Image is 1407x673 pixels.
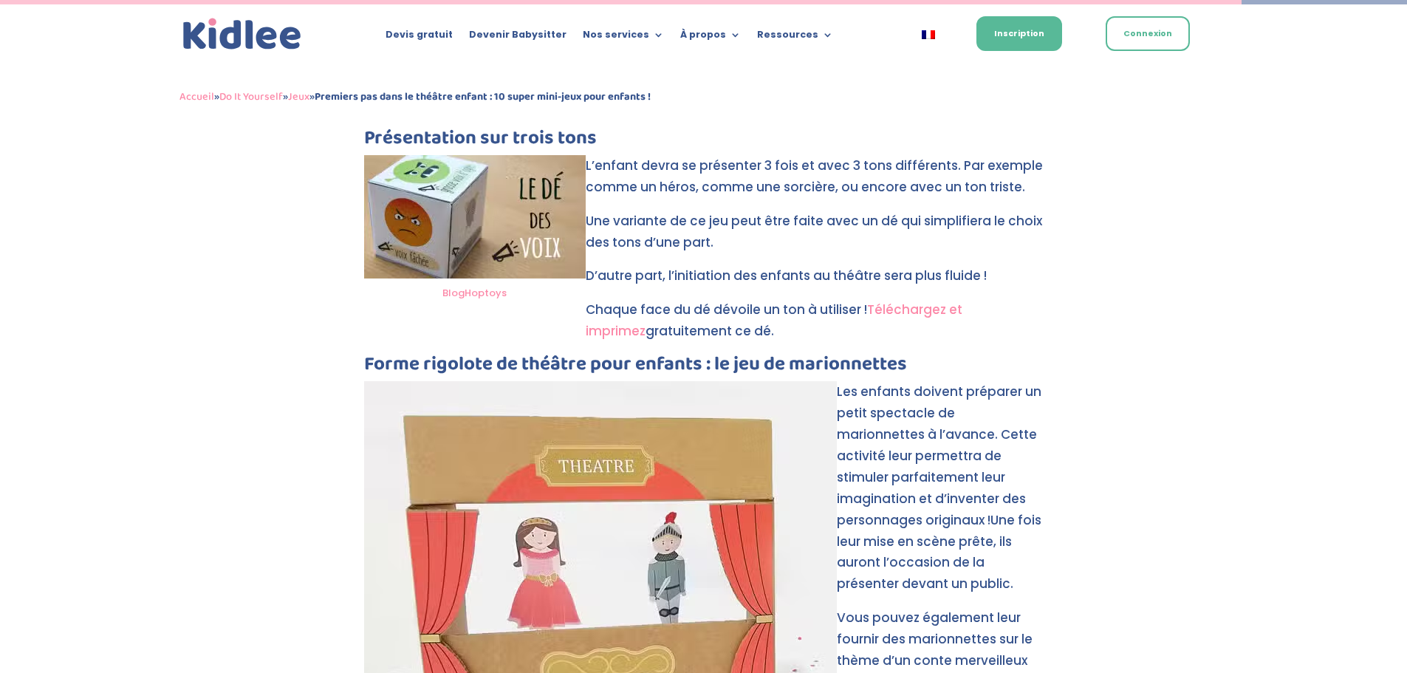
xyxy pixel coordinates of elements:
[364,129,1044,155] h3: Présentation sur trois tons
[364,265,1044,299] p: D’autre part, l’initiation des enfants au théâtre sera plus fluide !
[288,88,309,106] a: Jeux
[680,30,741,46] a: À propos
[1106,16,1190,51] a: Connexion
[179,88,651,106] span: » » »
[364,155,586,279] img: le dé des voix
[922,30,935,39] img: Français
[976,16,1062,51] a: Inscription
[179,15,305,54] a: Kidlee Logo
[364,155,1044,211] p: L’enfant devra se présenter 3 fois et avec 3 tons différents. Par exemple comme un héros, comme u...
[219,88,283,106] a: Do It Yourself
[364,211,1044,266] p: Une variante de ce jeu peut être faite avec un dé qui simplifiera le choix des tons d’une part.
[757,30,833,46] a: Ressources
[179,15,305,54] img: logo_kidlee_bleu
[179,88,214,106] a: Accueil
[442,286,507,300] a: BlogHoptoys
[315,88,651,106] strong: Premiers pas dans le théâtre enfant : 10 super mini-jeux pour enfants !
[364,299,1044,355] p: Chaque face du dé dévoile un ton à utiliser ! gratuitement ce dé.
[583,30,664,46] a: Nos services
[469,30,566,46] a: Devenir Babysitter
[364,355,1044,381] h3: Forme rigolote de théâtre pour enfants : le jeu de marionnettes
[386,30,453,46] a: Devis gratuit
